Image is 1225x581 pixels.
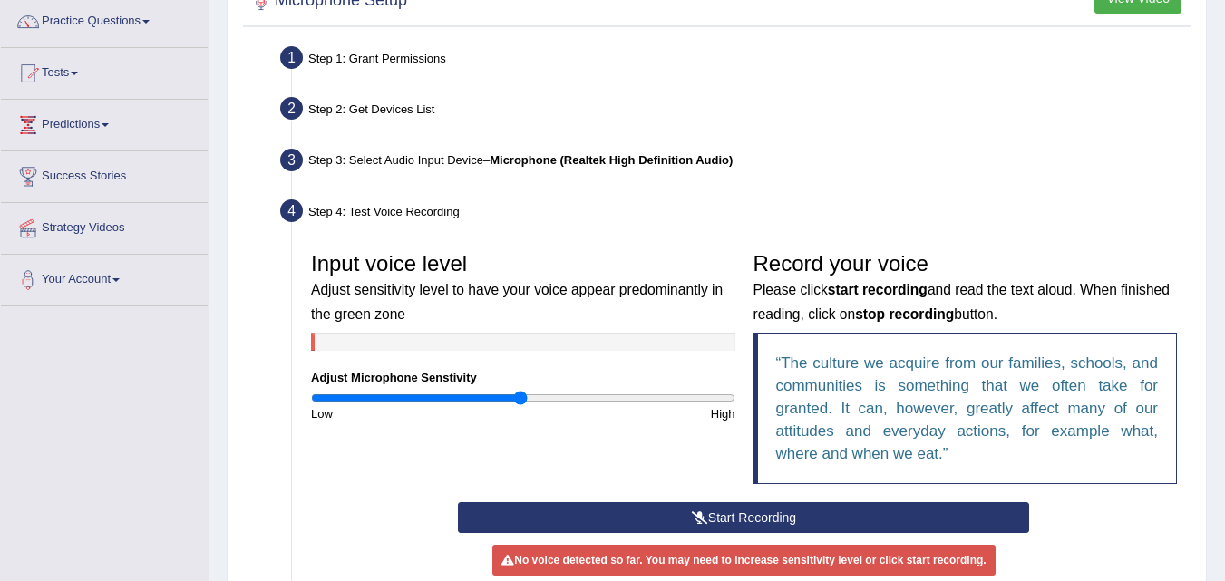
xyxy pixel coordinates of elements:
[272,92,1198,131] div: Step 2: Get Devices List
[776,354,1159,462] q: The culture we acquire from our families, schools, and communities is something that we often tak...
[302,405,523,422] div: Low
[1,48,208,93] a: Tests
[523,405,744,422] div: High
[1,255,208,300] a: Your Account
[1,100,208,145] a: Predictions
[311,369,477,386] label: Adjust Microphone Senstivity
[1,151,208,197] a: Success Stories
[490,153,733,167] b: Microphone (Realtek High Definition Audio)
[828,282,928,297] b: start recording
[483,153,733,167] span: –
[1,203,208,248] a: Strategy Videos
[753,252,1178,324] h3: Record your voice
[458,502,1029,533] button: Start Recording
[311,282,723,321] small: Adjust sensitivity level to have your voice appear predominantly in the green zone
[311,252,735,324] h3: Input voice level
[753,282,1170,321] small: Please click and read the text aloud. When finished reading, click on button.
[855,306,954,322] b: stop recording
[272,143,1198,183] div: Step 3: Select Audio Input Device
[272,194,1198,234] div: Step 4: Test Voice Recording
[492,545,995,576] div: No voice detected so far. You may need to increase sensitivity level or click start recording.
[272,41,1198,81] div: Step 1: Grant Permissions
